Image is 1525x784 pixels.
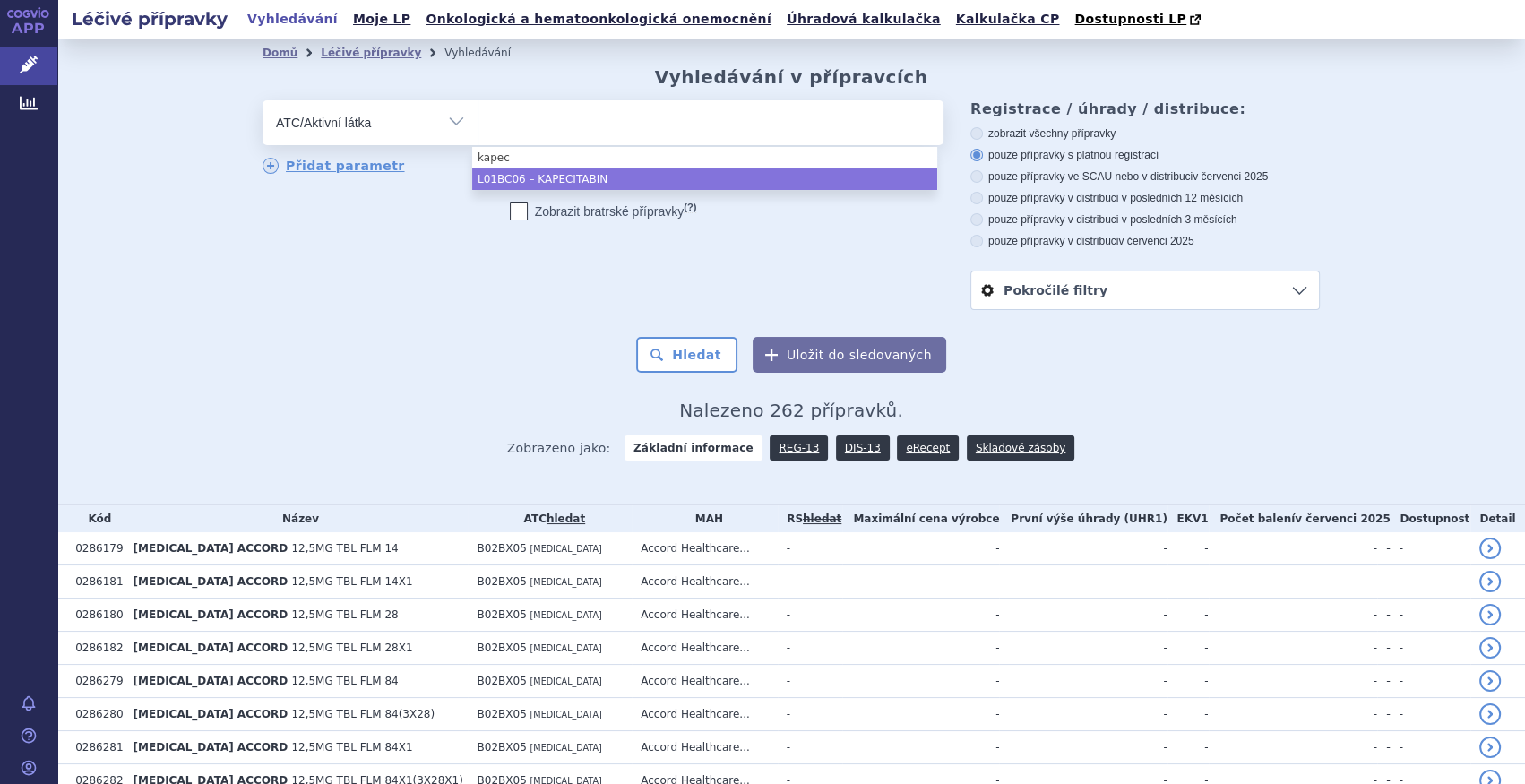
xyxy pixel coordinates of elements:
td: - [1377,532,1391,565]
span: [MEDICAL_DATA] ACCORD [134,575,289,588]
td: - [842,665,1000,698]
td: - [1167,599,1209,632]
th: RS [778,505,842,532]
button: Uložit do sledovaných [753,337,946,373]
span: B02BX05 [477,708,526,720]
td: - [1391,532,1470,565]
td: - [1391,599,1470,632]
a: Skladové zásoby [967,435,1074,461]
td: 0286182 [66,632,124,665]
td: - [1377,565,1391,599]
td: Accord Healthcare... [632,665,777,698]
strong: Základní informace [625,435,762,461]
td: - [1167,565,1209,599]
td: - [999,532,1167,565]
td: - [1391,665,1470,698]
th: Název [125,505,469,532]
td: - [1377,665,1391,698]
span: [MEDICAL_DATA] [530,676,602,686]
h3: Registrace / úhrady / distribuce: [970,100,1320,117]
abbr: (?) [684,202,696,213]
td: - [1209,665,1377,698]
th: Detail [1470,505,1525,532]
a: hledat [547,513,585,525]
span: [MEDICAL_DATA] ACCORD [134,642,289,654]
a: detail [1479,637,1501,659]
td: - [999,565,1167,599]
td: - [1391,565,1470,599]
th: První výše úhrady (UHR1) [999,505,1167,532]
td: - [1209,565,1377,599]
label: pouze přípravky v distribuci v posledních 3 měsících [970,212,1320,227]
span: Zobrazeno jako: [507,435,611,461]
span: B02BX05 [477,675,526,687]
td: 0286280 [66,698,124,731]
td: - [1391,731,1470,764]
a: REG-13 [770,435,828,461]
a: detail [1479,737,1501,758]
a: Kalkulačka CP [951,7,1065,31]
td: - [999,599,1167,632]
span: 12,5MG TBL FLM 84(3X28) [291,708,435,720]
td: - [1167,731,1209,764]
td: - [999,731,1167,764]
a: detail [1479,670,1501,692]
td: - [1167,698,1209,731]
th: MAH [632,505,777,532]
td: Accord Healthcare... [632,565,777,599]
button: Hledat [636,337,737,373]
a: detail [1479,703,1501,725]
td: Accord Healthcare... [632,532,777,565]
span: [MEDICAL_DATA] ACCORD [134,608,289,621]
a: vyhledávání neobsahuje žádnou platnou referenční skupinu [803,513,841,525]
a: Léčivé přípravky [321,47,421,59]
td: - [999,698,1167,731]
a: Vyhledávání [242,7,343,31]
span: 12,5MG TBL FLM 84 [291,675,398,687]
td: - [778,632,842,665]
a: Domů [263,47,297,59]
span: [MEDICAL_DATA] ACCORD [134,708,289,720]
td: - [778,599,842,632]
label: Zobrazit bratrské přípravky [510,202,697,220]
a: detail [1479,538,1501,559]
span: [MEDICAL_DATA] [530,643,602,653]
span: v červenci 2025 [1118,235,1193,247]
td: - [1167,632,1209,665]
a: detail [1479,604,1501,625]
td: - [999,665,1167,698]
span: B02BX05 [477,542,526,555]
span: 12,5MG TBL FLM 14 [291,542,398,555]
span: B02BX05 [477,608,526,621]
span: [MEDICAL_DATA] [530,610,602,620]
th: Dostupnost [1391,505,1470,532]
label: pouze přípravky v distribuci v posledních 12 měsících [970,191,1320,205]
td: - [842,632,1000,665]
span: v červenci 2025 [1295,513,1390,525]
td: - [1391,632,1470,665]
td: - [1209,698,1377,731]
a: Dostupnosti LP [1069,7,1210,32]
h2: Léčivé přípravky [57,6,242,31]
a: Pokročilé filtry [971,271,1319,309]
span: [MEDICAL_DATA] ACCORD [134,741,289,754]
td: 0286181 [66,565,124,599]
span: [MEDICAL_DATA] [530,577,602,587]
th: EKV1 [1167,505,1209,532]
th: ATC [468,505,632,532]
td: - [1377,632,1391,665]
td: - [1391,698,1470,731]
td: 0286180 [66,599,124,632]
a: detail [1479,571,1501,592]
td: Accord Healthcare... [632,599,777,632]
a: Moje LP [348,7,416,31]
td: 0286279 [66,665,124,698]
td: - [1209,599,1377,632]
td: - [778,565,842,599]
td: Accord Healthcare... [632,698,777,731]
td: 0286179 [66,532,124,565]
td: - [778,532,842,565]
label: zobrazit všechny přípravky [970,126,1320,141]
label: pouze přípravky ve SCAU nebo v distribuci [970,169,1320,184]
span: 12,5MG TBL FLM 28X1 [291,642,412,654]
